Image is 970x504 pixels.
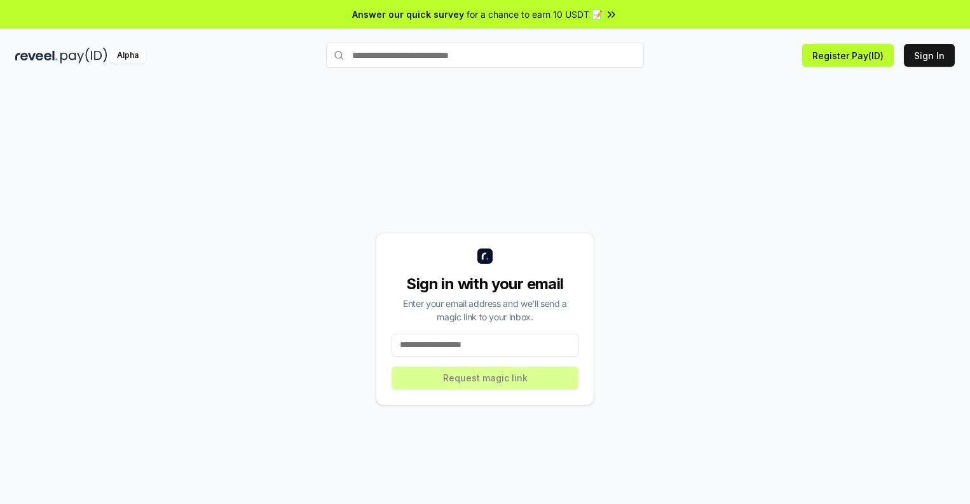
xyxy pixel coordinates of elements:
img: pay_id [60,48,107,64]
button: Sign In [904,44,955,67]
div: Sign in with your email [392,274,578,294]
span: for a chance to earn 10 USDT 📝 [467,8,603,21]
div: Alpha [110,48,146,64]
button: Register Pay(ID) [802,44,894,67]
span: Answer our quick survey [352,8,464,21]
div: Enter your email address and we’ll send a magic link to your inbox. [392,297,578,324]
img: reveel_dark [15,48,58,64]
img: logo_small [477,249,493,264]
